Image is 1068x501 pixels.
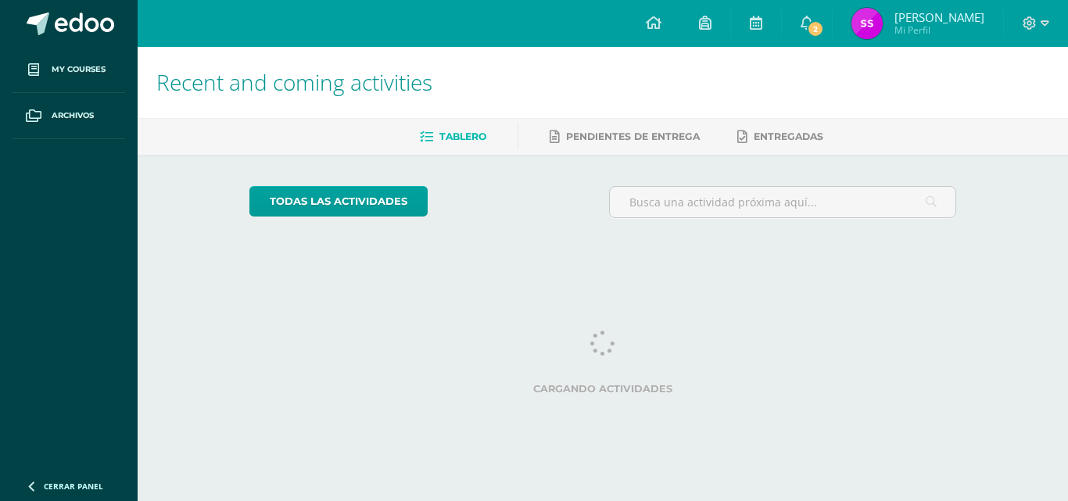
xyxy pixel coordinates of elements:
[249,186,428,217] a: todas las Actividades
[420,124,486,149] a: Tablero
[156,67,432,97] span: Recent and coming activities
[52,63,106,76] span: My courses
[851,8,883,39] img: 497361e361672ec9b821094dc0b62028.png
[550,124,700,149] a: Pendientes de entrega
[737,124,823,149] a: Entregadas
[610,187,956,217] input: Busca una actividad próxima aquí...
[439,131,486,142] span: Tablero
[13,93,125,139] a: Archivos
[754,131,823,142] span: Entregadas
[52,109,94,122] span: Archivos
[894,9,984,25] span: [PERSON_NAME]
[249,383,957,395] label: Cargando actividades
[566,131,700,142] span: Pendientes de entrega
[13,47,125,93] a: My courses
[807,20,824,38] span: 2
[44,481,103,492] span: Cerrar panel
[894,23,984,37] span: Mi Perfil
